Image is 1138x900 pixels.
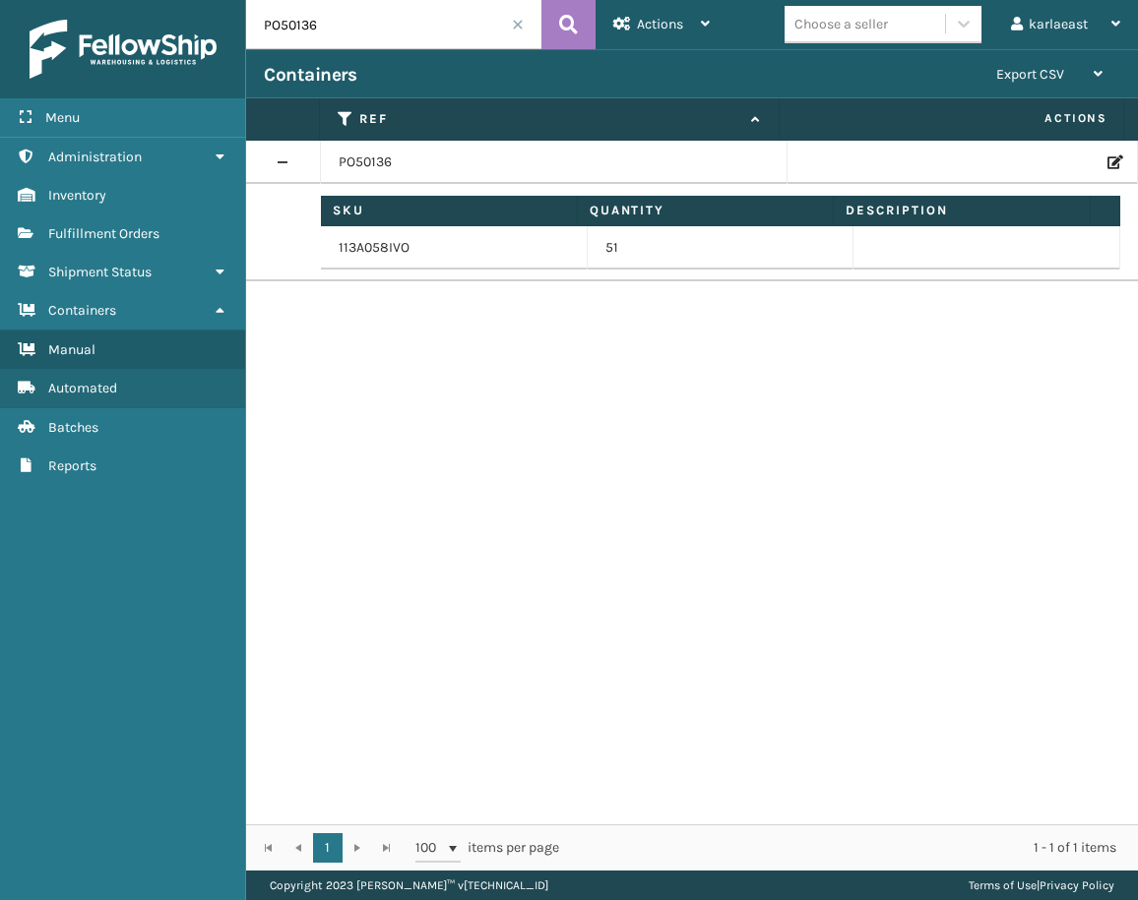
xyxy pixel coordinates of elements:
[1107,155,1119,169] i: Edit
[359,110,741,128] label: Ref
[48,264,152,280] span: Shipment Status
[333,202,565,219] label: Sku
[590,202,822,219] label: Quantity
[30,20,217,79] img: logo
[48,149,142,165] span: Administration
[786,102,1119,135] span: Actions
[588,226,854,270] td: 51
[48,341,95,358] span: Manual
[48,187,106,204] span: Inventory
[339,152,392,172] a: PO50136
[48,302,116,319] span: Containers
[264,63,356,87] h3: Containers
[45,109,80,126] span: Menu
[48,380,117,396] span: Automated
[637,16,683,32] span: Actions
[969,870,1114,900] div: |
[1040,878,1114,892] a: Privacy Policy
[48,457,96,474] span: Reports
[270,870,548,900] p: Copyright 2023 [PERSON_NAME]™ v [TECHNICAL_ID]
[587,838,1116,858] div: 1 - 1 of 1 items
[415,838,445,858] span: 100
[321,226,588,270] td: 113A058IVO
[846,202,1078,219] label: Description
[48,225,159,242] span: Fulfillment Orders
[969,878,1037,892] a: Terms of Use
[996,66,1064,83] span: Export CSV
[48,419,98,436] span: Batches
[313,833,343,863] a: 1
[794,14,888,34] div: Choose a seller
[415,833,559,863] span: items per page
